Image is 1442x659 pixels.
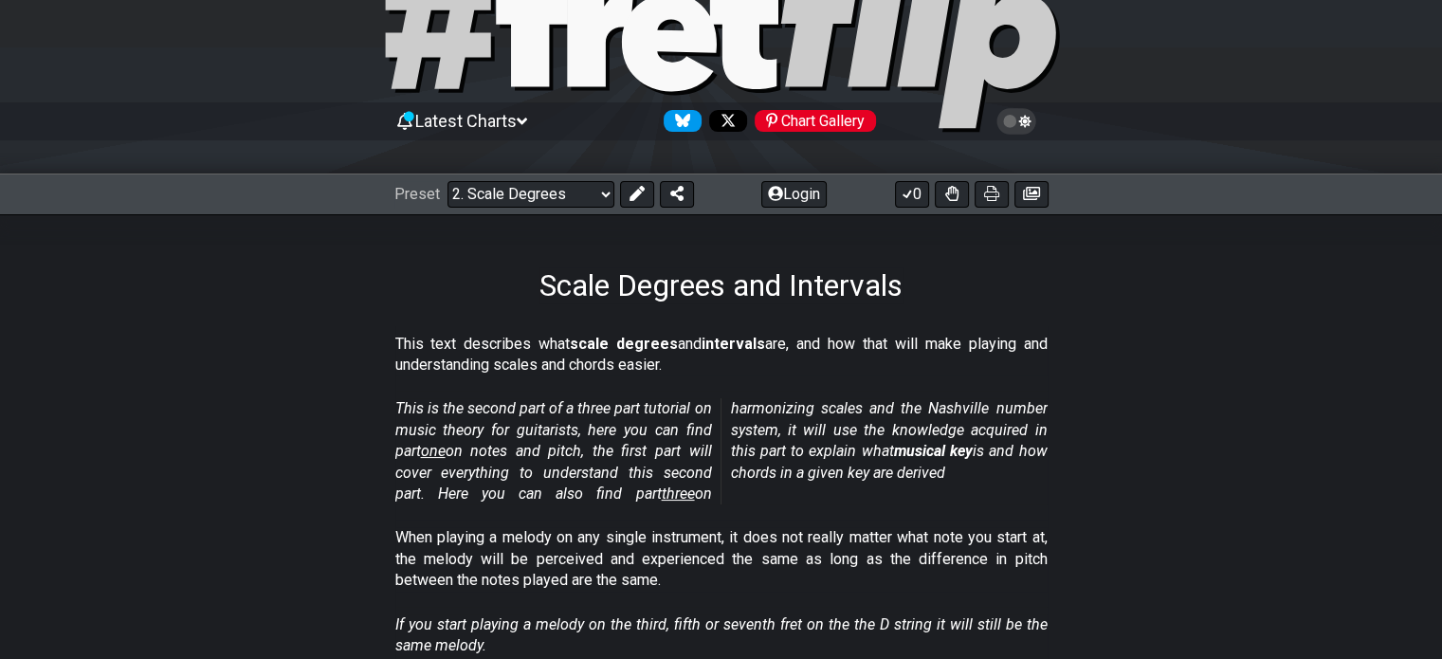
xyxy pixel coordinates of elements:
[570,335,678,353] strong: scale degrees
[1006,113,1028,130] span: Toggle light / dark theme
[935,181,969,208] button: Toggle Dexterity for all fretkits
[702,335,765,353] strong: intervals
[662,485,695,503] span: three
[395,615,1048,654] em: If you start playing a melody on the third, fifth or seventh fret on the the D string it will sti...
[415,111,517,131] span: Latest Charts
[761,181,827,208] button: Login
[395,527,1048,591] p: When playing a melody on any single instrument, it does not really matter what note you start at,...
[894,442,973,460] strong: musical key
[656,110,702,132] a: Follow #fretflip at Bluesky
[447,181,614,208] select: Preset
[421,442,446,460] span: one
[539,267,903,303] h1: Scale Degrees and Intervals
[895,181,929,208] button: 0
[394,185,440,203] span: Preset
[702,110,747,132] a: Follow #fretflip at X
[1014,181,1049,208] button: Create image
[747,110,876,132] a: #fretflip at Pinterest
[620,181,654,208] button: Edit Preset
[395,334,1048,376] p: This text describes what and are, and how that will make playing and understanding scales and cho...
[660,181,694,208] button: Share Preset
[975,181,1009,208] button: Print
[395,399,1048,503] em: This is the second part of a three part tutorial on music theory for guitarists, here you can fin...
[755,110,876,132] div: Chart Gallery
